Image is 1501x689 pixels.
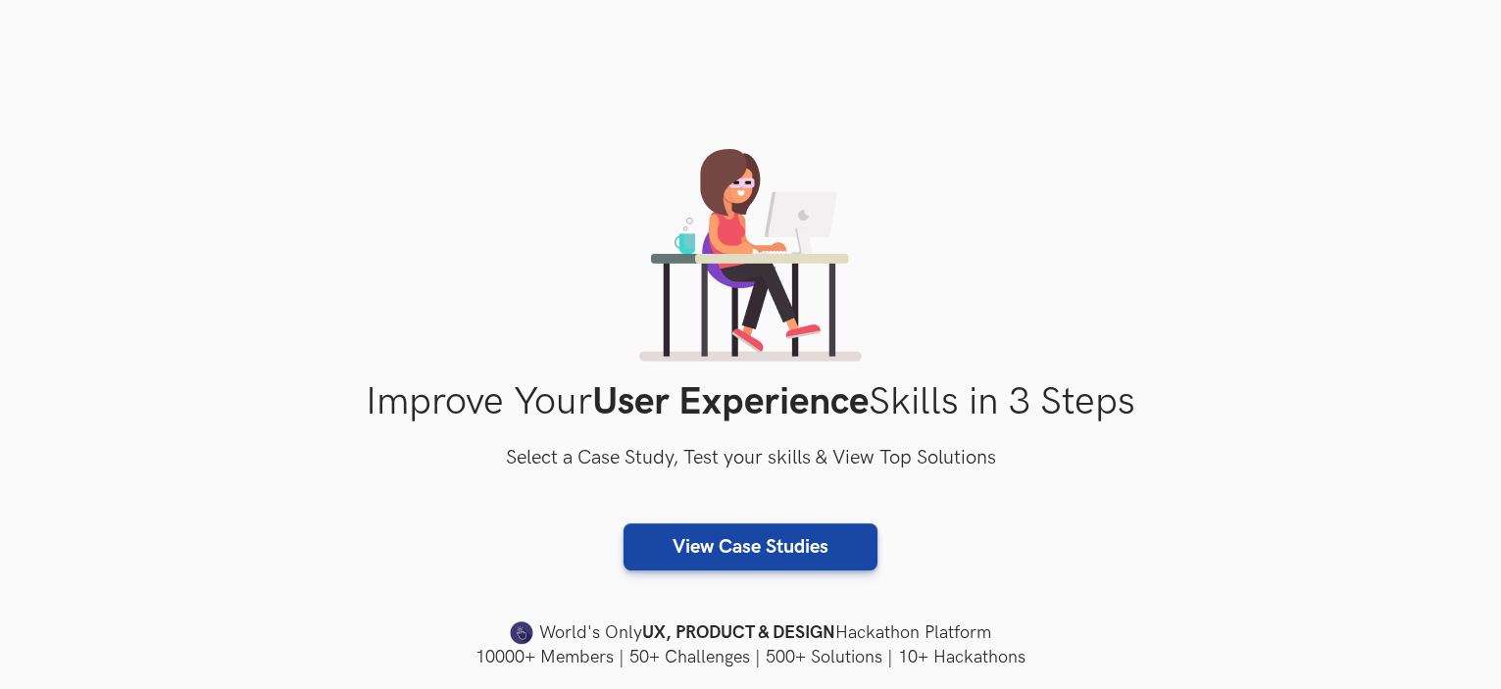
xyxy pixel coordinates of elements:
h4: World's Only Hackathon Platform [124,619,1378,647]
strong: User Experience [592,379,869,425]
a: View Case Studies [624,523,877,570]
strong: UX, PRODUCT & DESIGN [642,619,835,647]
img: lady working on laptop [639,149,862,362]
h1: Improve Your Skills in 3 Steps [124,379,1378,425]
h4: 10000+ Members | 50+ Challenges | 500+ Solutions | 10+ Hackathons [124,645,1378,669]
h3: Select a Case Study, Test your skills & View Top Solutions [124,443,1378,474]
img: uxhack-favicon-image.png [510,620,533,646]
